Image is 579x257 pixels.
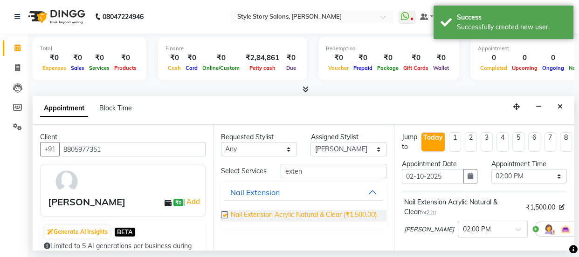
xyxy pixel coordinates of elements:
button: Generate AI Insights [45,225,110,238]
span: Sales [69,65,87,71]
div: 0 [510,53,540,63]
span: Cash [165,65,183,71]
div: ₹0 [87,53,112,63]
li: 2 [465,132,477,152]
div: ₹0 [283,53,299,63]
img: Hairdresser.png [543,223,554,235]
div: Assigned Stylist [310,132,386,142]
div: Appointment Time [491,159,567,169]
span: Gift Cards [401,65,431,71]
span: Upcoming [510,65,540,71]
div: 0 [478,53,510,63]
li: 3 [481,132,493,152]
div: ₹0 [351,53,375,63]
div: Requested Stylist [221,132,296,142]
span: [PERSON_NAME] [404,225,454,234]
img: Interior.png [560,223,571,235]
img: avatar [53,168,80,195]
div: Today [423,133,443,142]
span: Online/Custom [200,65,242,71]
span: ₹1,500.00 [526,203,555,212]
span: Products [112,65,139,71]
a: Add [185,196,201,207]
div: ₹0 [431,53,451,63]
img: logo [24,4,88,30]
li: 7 [544,132,556,152]
div: ₹0 [401,53,431,63]
span: Petty cash [247,65,278,71]
span: Due [284,65,298,71]
div: ₹0 [112,53,139,63]
span: Voucher [326,65,351,71]
span: Block Time [99,104,132,112]
div: Select Services [214,166,274,176]
span: Nail Extension Acrylic Natural & Clear (₹1,500.00) [231,210,377,222]
button: Close [553,100,567,114]
li: 5 [512,132,524,152]
div: ₹0 [69,53,87,63]
div: ₹0 [326,53,351,63]
span: Ongoing [540,65,566,71]
div: Successfully created new user. [457,22,566,32]
span: 2 hr [427,209,436,216]
li: 1 [449,132,461,152]
span: Card [183,65,200,71]
div: Total [40,45,139,53]
div: Nail Extension Acrylic Natural & Clear [404,197,522,217]
span: Completed [478,65,510,71]
li: 8 [560,132,572,152]
span: Package [375,65,401,71]
span: BETA [115,228,135,237]
div: 0 [540,53,566,63]
input: Search by Name/Mobile/Email/Code [59,142,206,156]
i: Edit price [559,204,565,210]
b: 08047224946 [103,4,144,30]
div: Nail Extension [230,187,280,198]
div: Success [457,13,566,22]
li: 6 [528,132,540,152]
div: Redemption [326,45,451,53]
button: Nail Extension [225,184,382,201]
small: for [420,209,436,216]
li: 4 [496,132,509,152]
span: Prepaid [351,65,375,71]
span: Appointment [40,100,88,117]
span: Services [87,65,112,71]
div: ₹0 [375,53,401,63]
div: ₹0 [200,53,242,63]
input: yyyy-mm-dd [402,169,464,183]
span: | [183,196,201,207]
div: ₹0 [165,53,183,63]
span: Expenses [40,65,69,71]
input: Search by service name [281,164,386,178]
div: Finance [165,45,299,53]
span: Wallet [431,65,451,71]
div: ₹0 [183,53,200,63]
div: ₹0 [40,53,69,63]
div: ₹2,84,861 [242,53,283,63]
div: Appointment Date [402,159,477,169]
span: ₹0 [173,199,183,206]
button: +91 [40,142,60,156]
div: Jump to [402,132,417,152]
div: [PERSON_NAME] [48,195,125,209]
div: Client [40,132,206,142]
